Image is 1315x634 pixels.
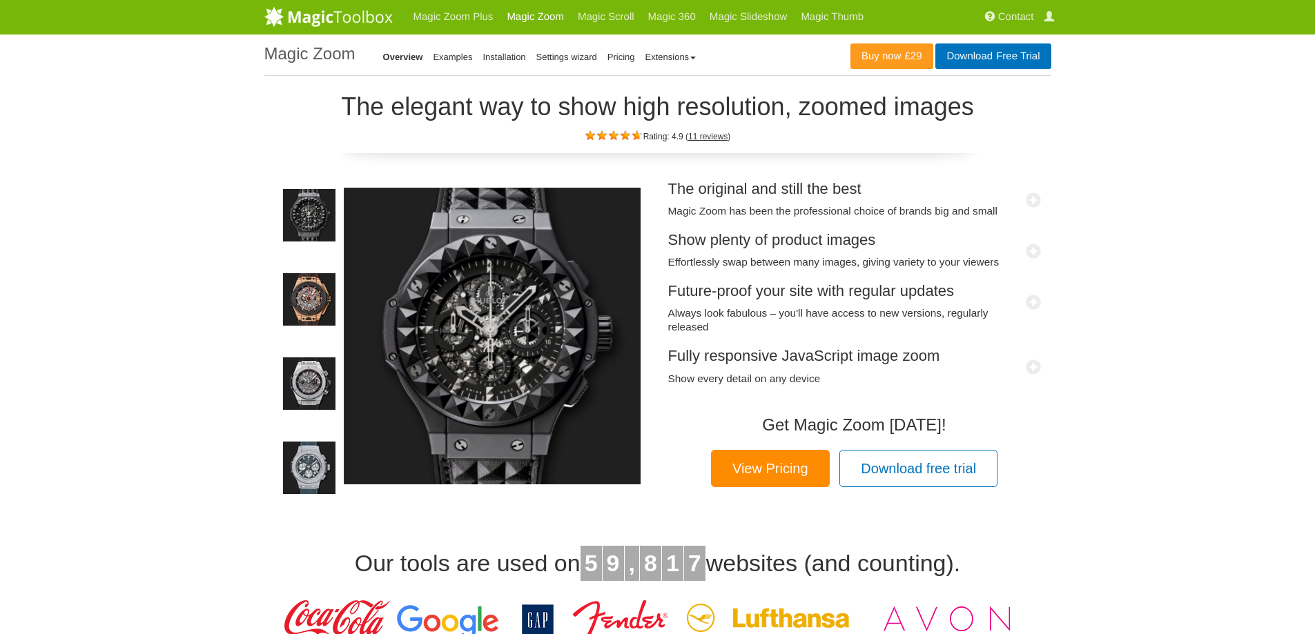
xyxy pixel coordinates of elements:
[383,52,423,62] a: Overview
[644,550,657,576] b: 8
[283,189,335,246] img: Big Bang Depeche Mode - Magic Zoom Demo
[282,356,337,415] a: Big Bang Unico Titanium
[668,306,1041,334] span: Always look fabulous – you'll have access to new versions, regularly released
[645,52,697,62] a: Extensions
[607,52,635,62] a: Pricing
[264,128,1051,143] div: Rating: 4.9 ( )
[850,43,933,69] a: Buy now£29
[668,347,1041,385] a: Fully responsive JavaScript image zoomShow every detail on any device
[668,372,1041,386] span: Show every detail on any device
[607,550,620,576] b: 9
[668,282,1041,334] a: Future-proof your site with regular updatesAlways look fabulous – you'll have access to new versi...
[682,416,1027,434] h3: Get Magic Zoom [DATE]!
[585,550,598,576] b: 5
[282,440,337,499] a: Big Bang Jeans
[839,450,997,487] a: Download free trial
[902,51,922,62] span: £29
[483,52,525,62] a: Installation
[668,255,1041,269] span: Effortlessly swap between many images, giving variety to your viewers
[536,52,597,62] a: Settings wizard
[935,43,1051,69] a: DownloadFree Trial
[711,450,830,487] a: View Pricing
[668,180,1041,218] a: The original and still the bestMagic Zoom has been the professional choice of brands big and small
[668,231,1041,269] a: Show plenty of product imagesEffortlessly swap between many images, giving variety to your viewers
[629,550,635,576] b: ,
[283,442,335,498] img: Big Bang Jeans - Magic Zoom Demo
[264,546,1051,582] h3: Our tools are used on websites (and counting).
[688,132,728,141] a: 11 reviews
[282,272,337,331] a: Big Bang Ferrari King Gold Carbon
[344,188,641,484] a: Big Bang Depeche Mode
[264,45,355,63] h1: Magic Zoom
[433,52,472,62] a: Examples
[283,273,335,330] img: Big Bang Ferrari King Gold Carbon
[993,51,1040,62] span: Free Trial
[998,11,1034,23] span: Contact
[666,550,679,576] b: 1
[264,6,393,27] img: MagicToolbox.com - Image tools for your website
[282,188,337,247] a: Big Bang Depeche Mode
[668,204,1041,218] span: Magic Zoom has been the professional choice of brands big and small
[264,93,1051,121] h2: The elegant way to show high resolution, zoomed images
[688,550,701,576] b: 7
[283,357,335,414] img: Big Bang Unico Titanium - Magic Zoom Demo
